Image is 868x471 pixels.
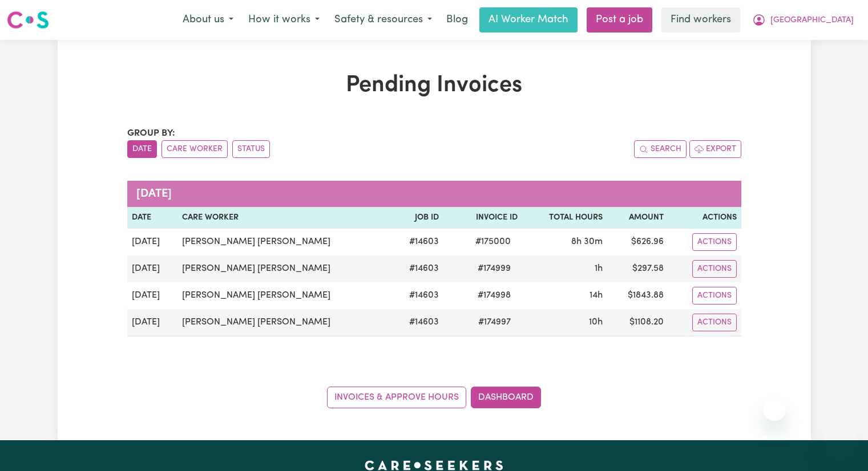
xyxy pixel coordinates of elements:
[692,314,737,331] button: Actions
[327,8,439,32] button: Safety & resources
[822,425,859,462] iframe: Button to launch messaging window
[177,309,391,336] td: [PERSON_NAME] [PERSON_NAME]
[587,7,652,33] a: Post a job
[127,309,177,336] td: [DATE]
[391,229,443,255] td: # 14603
[7,7,49,33] a: Careseekers logo
[177,282,391,309] td: [PERSON_NAME] [PERSON_NAME]
[177,255,391,282] td: [PERSON_NAME] [PERSON_NAME]
[745,8,861,32] button: My Account
[471,289,518,302] span: # 174998
[479,7,578,33] a: AI Worker Match
[607,229,668,255] td: $ 626.96
[127,72,741,99] h1: Pending Invoices
[471,315,518,329] span: # 174997
[391,309,443,336] td: # 14603
[590,291,603,300] span: 14 hours
[7,10,49,30] img: Careseekers logo
[634,140,687,158] button: Search
[127,229,177,255] td: [DATE]
[522,207,607,229] th: Total Hours
[689,140,741,158] button: Export
[327,387,466,408] a: Invoices & Approve Hours
[763,398,786,421] iframe: Close message
[127,282,177,309] td: [DATE]
[443,207,522,229] th: Invoice ID
[127,255,177,282] td: [DATE]
[391,255,443,282] td: # 14603
[391,282,443,309] td: # 14603
[177,207,391,229] th: Care Worker
[607,255,668,282] td: $ 297.58
[175,8,241,32] button: About us
[589,318,603,327] span: 10 hours
[365,461,503,470] a: Careseekers home page
[692,260,737,278] button: Actions
[439,7,475,33] a: Blog
[391,207,443,229] th: Job ID
[668,207,741,229] th: Actions
[607,309,668,336] td: $ 1108.20
[469,235,518,249] span: # 175000
[162,140,228,158] button: sort invoices by care worker
[127,207,177,229] th: Date
[241,8,327,32] button: How it works
[595,264,603,273] span: 1 hour
[607,207,668,229] th: Amount
[127,181,741,207] caption: [DATE]
[177,229,391,255] td: [PERSON_NAME] [PERSON_NAME]
[692,287,737,304] button: Actions
[471,387,541,408] a: Dashboard
[232,140,270,158] button: sort invoices by paid status
[661,7,740,33] a: Find workers
[770,14,854,27] span: [GEOGRAPHIC_DATA]
[692,233,737,251] button: Actions
[127,129,175,138] span: Group by:
[607,282,668,309] td: $ 1843.88
[471,262,518,275] span: # 174999
[571,237,603,246] span: 8 hours 30 minutes
[127,140,157,158] button: sort invoices by date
